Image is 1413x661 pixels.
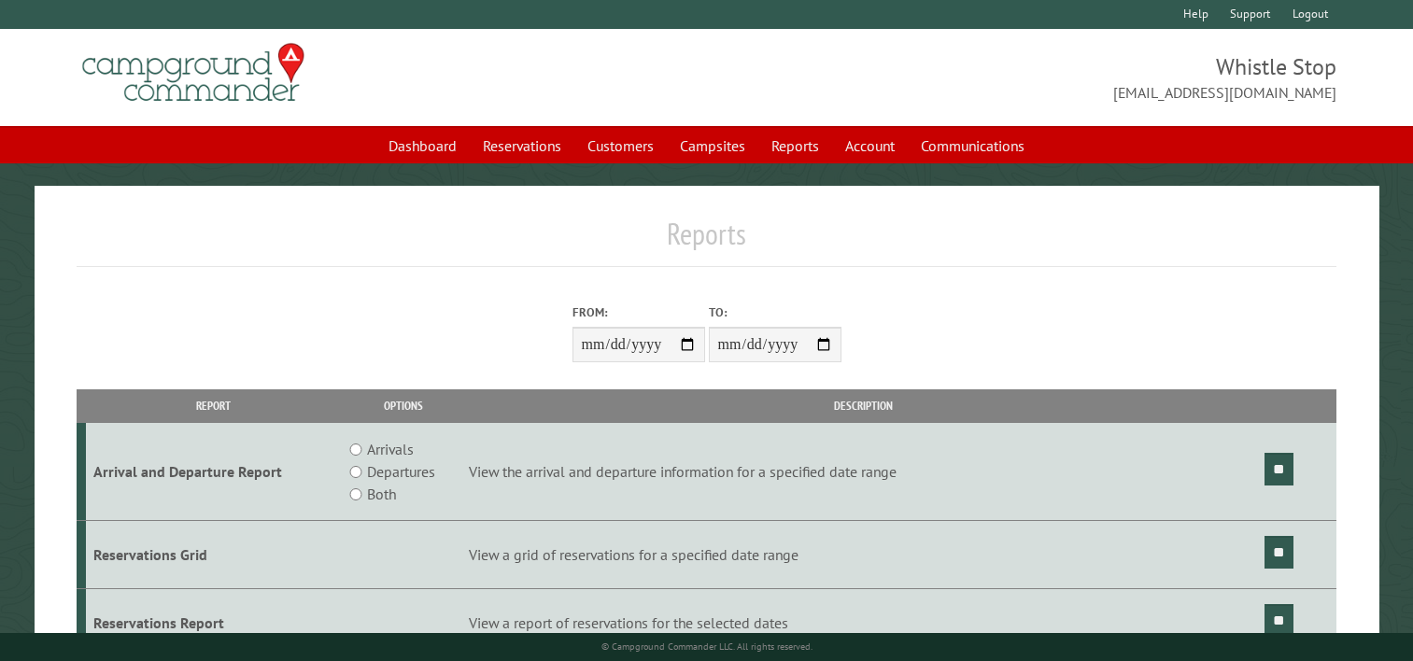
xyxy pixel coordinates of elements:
[367,438,414,460] label: Arrivals
[86,521,342,589] td: Reservations Grid
[669,128,756,163] a: Campsites
[466,423,1262,521] td: View the arrival and departure information for a specified date range
[466,389,1262,422] th: Description
[572,303,705,321] label: From:
[86,588,342,656] td: Reservations Report
[77,216,1336,267] h1: Reports
[466,588,1262,656] td: View a report of reservations for the selected dates
[576,128,665,163] a: Customers
[377,128,468,163] a: Dashboard
[367,483,396,505] label: Both
[707,51,1337,104] span: Whistle Stop [EMAIL_ADDRESS][DOMAIN_NAME]
[77,36,310,109] img: Campground Commander
[760,128,830,163] a: Reports
[709,303,841,321] label: To:
[834,128,906,163] a: Account
[86,389,342,422] th: Report
[910,128,1036,163] a: Communications
[601,640,812,653] small: © Campground Commander LLC. All rights reserved.
[367,460,435,483] label: Departures
[342,389,466,422] th: Options
[472,128,572,163] a: Reservations
[466,521,1262,589] td: View a grid of reservations for a specified date range
[86,423,342,521] td: Arrival and Departure Report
